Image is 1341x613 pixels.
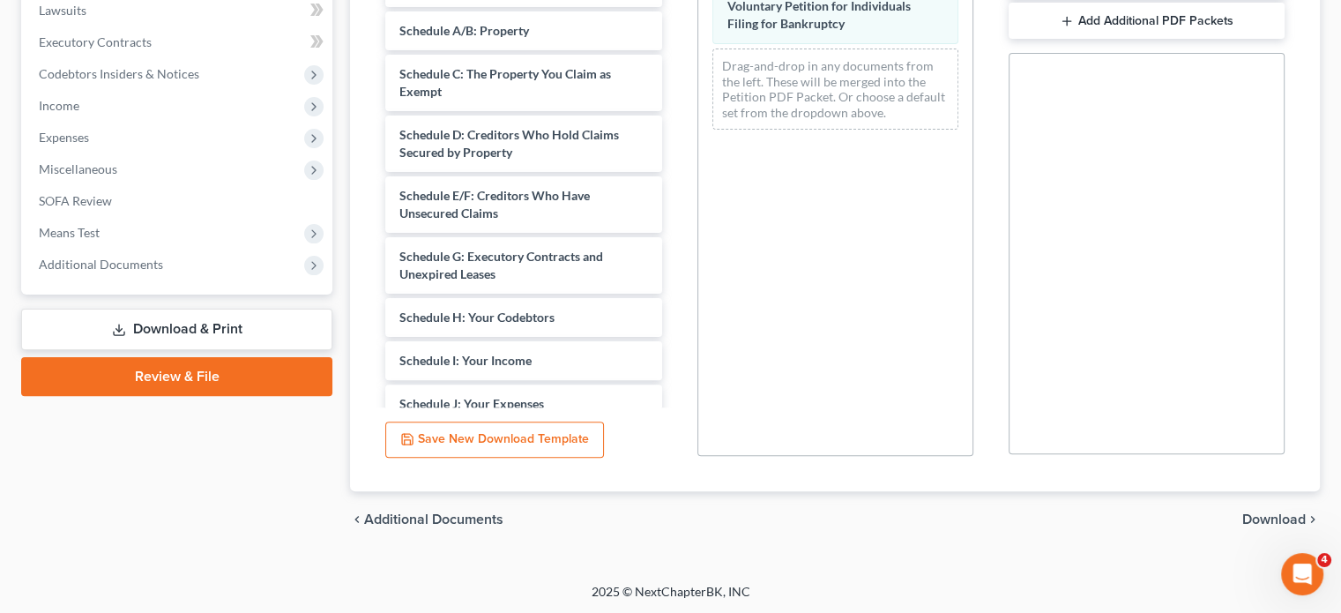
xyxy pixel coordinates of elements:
span: Means Test [39,225,100,240]
a: chevron_left Additional Documents [350,512,503,527]
span: Schedule I: Your Income [399,353,532,368]
span: Codebtors Insiders & Notices [39,66,199,81]
span: Lawsuits [39,3,86,18]
span: Additional Documents [364,512,503,527]
span: Miscellaneous [39,161,117,176]
a: Download & Print [21,309,332,350]
button: Add Additional PDF Packets [1009,3,1285,40]
a: Executory Contracts [25,26,332,58]
button: Save New Download Template [385,422,604,459]
div: Drag-and-drop in any documents from the left. These will be merged into the Petition PDF Packet. ... [712,49,958,130]
a: SOFA Review [25,185,332,217]
span: Schedule D: Creditors Who Hold Claims Secured by Property [399,127,619,160]
span: 4 [1317,553,1331,567]
i: chevron_left [350,512,364,527]
span: Schedule J: Your Expenses [399,396,544,411]
span: Download [1242,512,1306,527]
span: Schedule C: The Property You Claim as Exempt [399,66,611,99]
span: Executory Contracts [39,34,152,49]
span: Income [39,98,79,113]
span: SOFA Review [39,193,112,208]
a: Review & File [21,357,332,396]
iframe: Intercom live chat [1281,553,1323,595]
span: Additional Documents [39,257,163,272]
span: Schedule H: Your Codebtors [399,310,555,325]
button: Download chevron_right [1242,512,1320,527]
i: chevron_right [1306,512,1320,527]
span: Expenses [39,130,89,145]
span: Schedule E/F: Creditors Who Have Unsecured Claims [399,188,590,221]
span: Schedule G: Executory Contracts and Unexpired Leases [399,249,603,281]
span: Schedule A/B: Property [399,23,529,38]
